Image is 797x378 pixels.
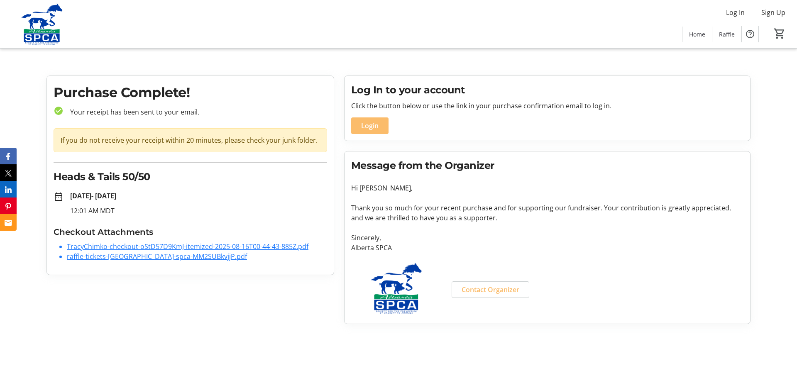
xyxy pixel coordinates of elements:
h3: Checkout Attachments [54,226,327,238]
button: Login [351,117,389,134]
button: Cart [772,26,787,41]
img: Alberta SPCA logo [351,263,442,314]
a: TracyChimko-checkout-oStD57D9KmJ-itemized-2025-08-16T00-44-43-885Z.pdf [67,242,308,251]
span: Log In [726,7,745,17]
span: Login [361,121,379,131]
mat-icon: check_circle [54,106,64,116]
p: Sincerely, [351,233,743,243]
p: Click the button below or use the link in your purchase confirmation email to log in. [351,101,743,111]
button: Help [742,26,758,42]
p: Thank you so much for your recent purchase and for supporting our fundraiser. Your contribution i... [351,203,743,223]
span: Sign Up [761,7,785,17]
h2: Heads & Tails 50/50 [54,169,327,184]
span: Contact Organizer [462,285,519,295]
a: Raffle [712,27,741,42]
div: If you do not receive your receipt within 20 minutes, please check your junk folder. [54,128,327,152]
a: raffle-tickets-[GEOGRAPHIC_DATA]-spca-MM2SUBkvjjP.pdf [67,252,247,261]
span: Home [689,30,705,39]
button: Log In [719,6,751,19]
img: Alberta SPCA's Logo [5,3,79,45]
span: Raffle [719,30,735,39]
mat-icon: date_range [54,192,64,202]
h1: Purchase Complete! [54,83,327,102]
strong: [DATE] - [DATE] [70,191,116,200]
p: 12:01 AM MDT [70,206,327,216]
p: Your receipt has been sent to your email. [64,107,327,117]
p: Alberta SPCA [351,243,743,253]
p: Hi [PERSON_NAME], [351,183,743,193]
h2: Log In to your account [351,83,743,98]
button: Sign Up [755,6,792,19]
h2: Message from the Organizer [351,158,743,173]
a: Contact Organizer [452,281,529,298]
a: Home [682,27,712,42]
